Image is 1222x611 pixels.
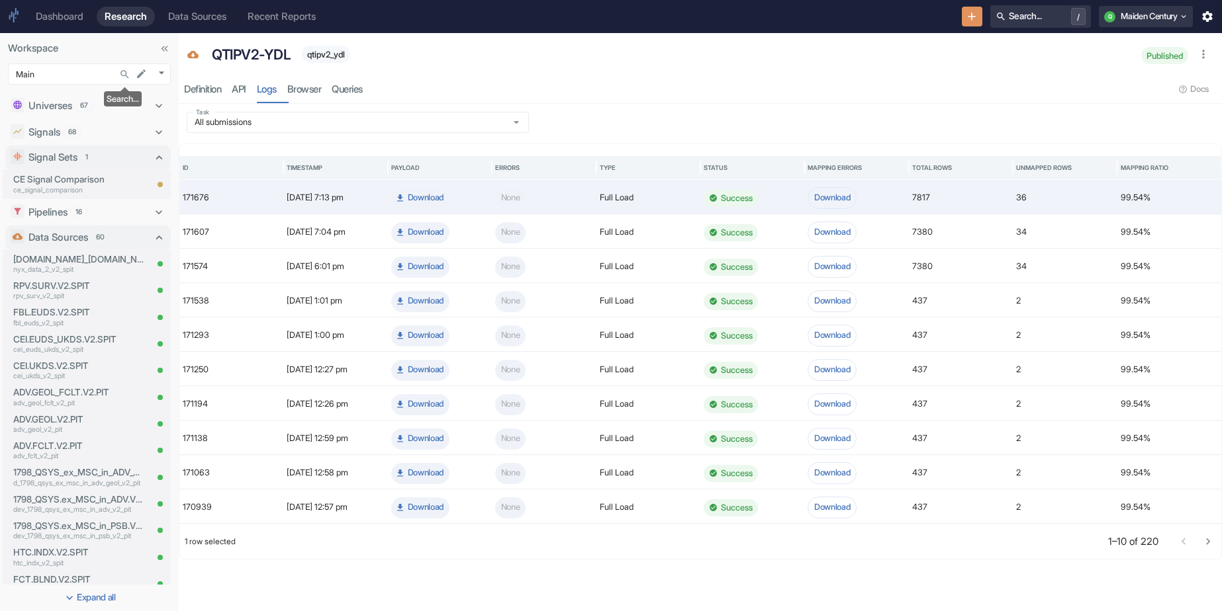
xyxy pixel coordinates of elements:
[323,163,333,173] button: Sort
[5,94,171,118] div: Universes67
[616,163,626,173] button: Sort
[28,99,72,113] p: Universes
[187,50,199,63] span: Data Source
[1013,489,1117,524] div: 2
[909,489,1013,524] div: 437
[8,41,171,56] p: Workspace
[283,421,387,455] div: October 3rd 2025, 12:59 pm
[283,317,387,352] div: October 6th 2025, 1:00 pm
[13,466,146,479] p: 1798_QSYS_ex_MSC_in_ADV_GEOL.V2.PIT
[709,181,753,215] div: Success
[1117,352,1221,386] div: 99.54%
[97,7,155,26] a: Research
[13,333,146,355] a: CEI.EUDS_UKDS.V2.SPITcei_euds_ukds_v2_spit
[13,359,146,372] p: CEI.UKDS.V2.SPIT
[596,421,700,455] div: Full Load
[13,173,128,186] p: CE Signal Comparison
[13,173,128,195] a: CE Signal Comparisonce_signal_comparison
[808,222,856,243] button: Download
[596,386,700,421] div: Full Load
[179,317,283,352] div: 171293
[596,249,700,283] div: Full Load
[13,546,146,559] p: HTC.INDX.V2.SPIT
[183,164,189,171] div: ID
[13,279,146,302] a: RPV.SURV.V2.SPITrpv_surv_v2_spit
[226,76,252,103] a: API
[808,497,856,518] button: Download
[596,455,700,489] div: Full Load
[1013,283,1117,317] div: 2
[709,422,753,456] div: Success
[808,256,856,277] button: Download
[13,386,146,408] a: ADV.GEOL_FCLT.V2.PITadv_geol_fclt_v2_pit
[13,398,146,409] p: adv_geol_fclt_v2_pit
[1174,79,1214,100] button: Docs
[1013,386,1117,421] div: 2
[185,536,236,548] div: 1 row selected
[282,76,327,103] a: Browser
[1108,534,1158,549] p: 1–10 of 220
[179,489,283,524] div: 170939
[1072,163,1082,173] button: Sort
[179,421,283,455] div: 171138
[1117,421,1221,455] div: 99.54%
[808,428,856,449] button: Download
[600,164,616,171] div: Type
[168,11,226,22] div: Data Sources
[596,317,700,352] div: Full Load
[1117,386,1221,421] div: 99.54%
[283,386,387,421] div: October 4th 2025, 12:26 pm
[81,152,93,163] span: 1
[179,352,283,386] div: 171250
[189,163,199,173] button: Sort
[5,200,171,224] div: Pipelines16
[13,318,146,329] p: fbl_euds_v2_spit
[1013,455,1117,489] div: 2
[179,455,283,489] div: 171063
[909,352,1013,386] div: 437
[1117,317,1221,352] div: 99.54%
[252,76,282,103] a: Logs
[1141,51,1188,61] span: Published
[391,188,449,209] button: Download
[13,291,146,302] p: rpv_surv_v2_spit
[13,573,146,595] a: FCT.BLND.V2.SPITfct_blnd_v2_spit
[283,214,387,249] div: October 7th 2025, 7:04 pm
[13,519,146,532] p: 1798_QSYS.ex_MSC_in_PSB.V2.PIT
[808,325,856,346] button: Download
[1117,283,1221,317] div: 99.54%
[287,164,322,171] div: Timestamp
[13,253,146,275] a: [DOMAIN_NAME]_[DOMAIN_NAME]nyx_data_2_v2_spit
[13,371,146,382] p: cei_ukds_v2_spit
[596,180,700,214] div: Full Load
[391,257,449,278] button: Download
[13,333,146,346] p: CEI.EUDS_UKDS.V2.SPIT
[13,478,146,489] p: d_1798_qsys_ex_msc_in_adv_geol_v2_pit
[13,253,146,266] p: [DOMAIN_NAME]_[DOMAIN_NAME]
[248,11,316,22] div: Recent Reports
[1013,421,1117,455] div: 2
[283,283,387,317] div: October 7th 2025, 1:01 pm
[13,279,146,292] p: RPV.SURV.V2.SPIT
[13,185,128,196] p: ce_signal_comparison
[212,44,291,65] p: QTIPV2-YDL
[104,91,142,106] div: Search...
[28,150,77,165] p: Signal Sets
[1013,317,1117,352] div: 2
[5,145,171,169] div: Signal Sets1
[28,230,88,245] p: Data Sources
[13,359,146,382] a: CEI.UKDS.V2.SPITcei_ukds_v2_spit
[179,76,1222,103] div: resource tabs
[91,232,109,243] span: 60
[105,11,147,22] div: Research
[13,493,146,506] p: 1798_QSYS.ex_MSC_in_ADV.V2.PIT
[13,558,146,569] p: htc_indx_v2_spit
[8,63,171,85] div: Main
[909,283,1013,317] div: 437
[1117,249,1221,283] div: 99.54%
[1013,249,1117,283] div: 34
[596,352,700,386] div: Full Load
[1013,180,1117,214] div: 36
[75,101,93,111] span: 67
[962,7,982,27] button: New Resource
